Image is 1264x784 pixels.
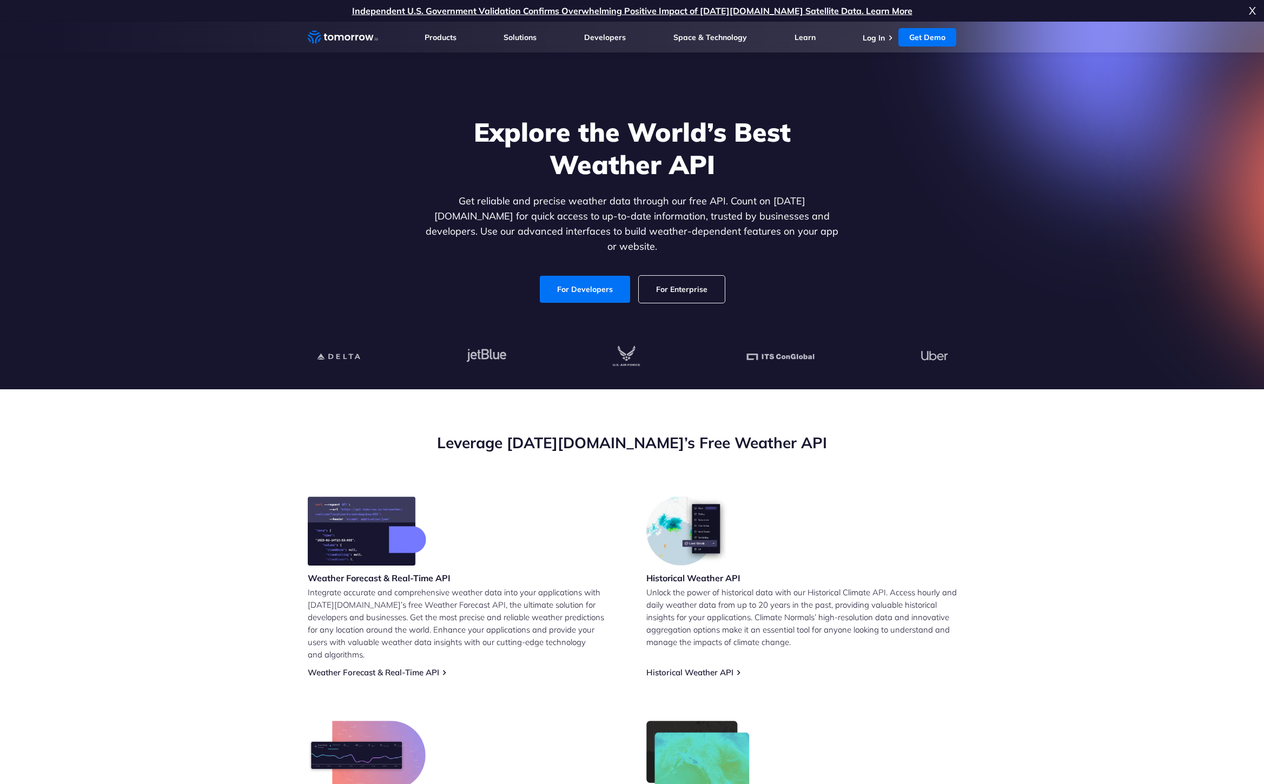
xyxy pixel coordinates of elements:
[308,572,451,584] h3: Weather Forecast & Real-Time API
[898,28,956,46] a: Get Demo
[308,433,957,453] h2: Leverage [DATE][DOMAIN_NAME]’s Free Weather API
[646,667,733,677] a: Historical Weather API
[795,32,816,42] a: Learn
[639,276,725,303] a: For Enterprise
[863,33,885,43] a: Log In
[308,29,378,45] a: Home link
[540,276,630,303] a: For Developers
[646,572,740,584] h3: Historical Weather API
[425,32,456,42] a: Products
[352,5,912,16] a: Independent U.S. Government Validation Confirms Overwhelming Positive Impact of [DATE][DOMAIN_NAM...
[673,32,747,42] a: Space & Technology
[504,32,537,42] a: Solutions
[308,667,439,677] a: Weather Forecast & Real-Time API
[423,194,841,254] p: Get reliable and precise weather data through our free API. Count on [DATE][DOMAIN_NAME] for quic...
[308,586,618,661] p: Integrate accurate and comprehensive weather data into your applications with [DATE][DOMAIN_NAME]...
[423,116,841,181] h1: Explore the World’s Best Weather API
[646,586,957,648] p: Unlock the power of historical data with our Historical Climate API. Access hourly and daily weat...
[584,32,626,42] a: Developers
